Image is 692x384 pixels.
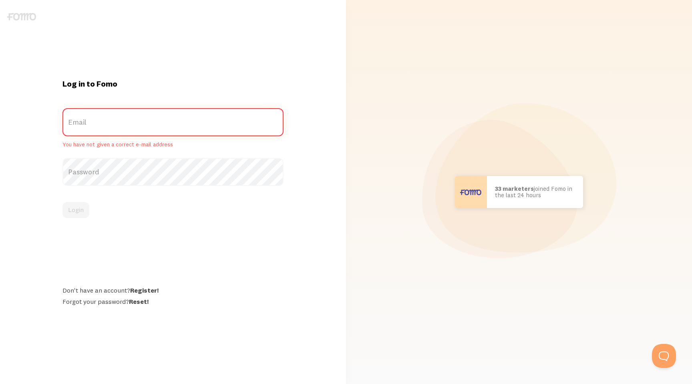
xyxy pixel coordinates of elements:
label: Password [62,158,284,186]
a: Register! [130,286,159,294]
img: fomo-logo-gray-b99e0e8ada9f9040e2984d0d95b3b12da0074ffd48d1e5cb62ac37fc77b0b268.svg [7,13,36,20]
img: User avatar [455,176,487,208]
div: Don't have an account? [62,286,284,294]
p: joined Fomo in the last 24 hours [495,186,575,199]
span: You have not given a correct e-mail address [62,141,284,148]
a: Reset! [129,297,149,305]
div: Forgot your password? [62,297,284,305]
label: Email [62,108,284,136]
b: 33 marketers [495,185,534,192]
h1: Log in to Fomo [62,79,284,89]
iframe: Help Scout Beacon - Open [652,344,676,368]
